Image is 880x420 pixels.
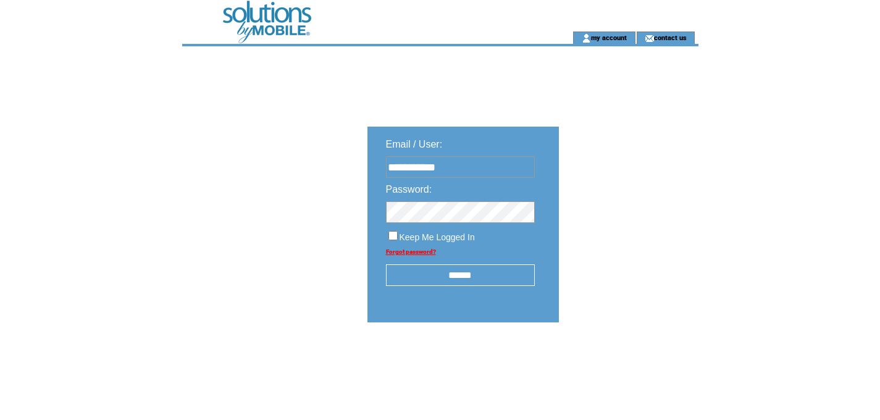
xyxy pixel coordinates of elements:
a: my account [591,33,627,41]
span: Keep Me Logged In [400,232,475,242]
span: Email / User: [386,139,443,149]
span: Password: [386,184,432,195]
img: contact_us_icon.gif;jsessionid=87CC88712C04CE7D9E92D93C552495FC [645,33,654,43]
a: contact us [654,33,687,41]
img: transparent.png;jsessionid=87CC88712C04CE7D9E92D93C552495FC [595,353,656,369]
a: Forgot password? [386,248,436,255]
img: account_icon.gif;jsessionid=87CC88712C04CE7D9E92D93C552495FC [582,33,591,43]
